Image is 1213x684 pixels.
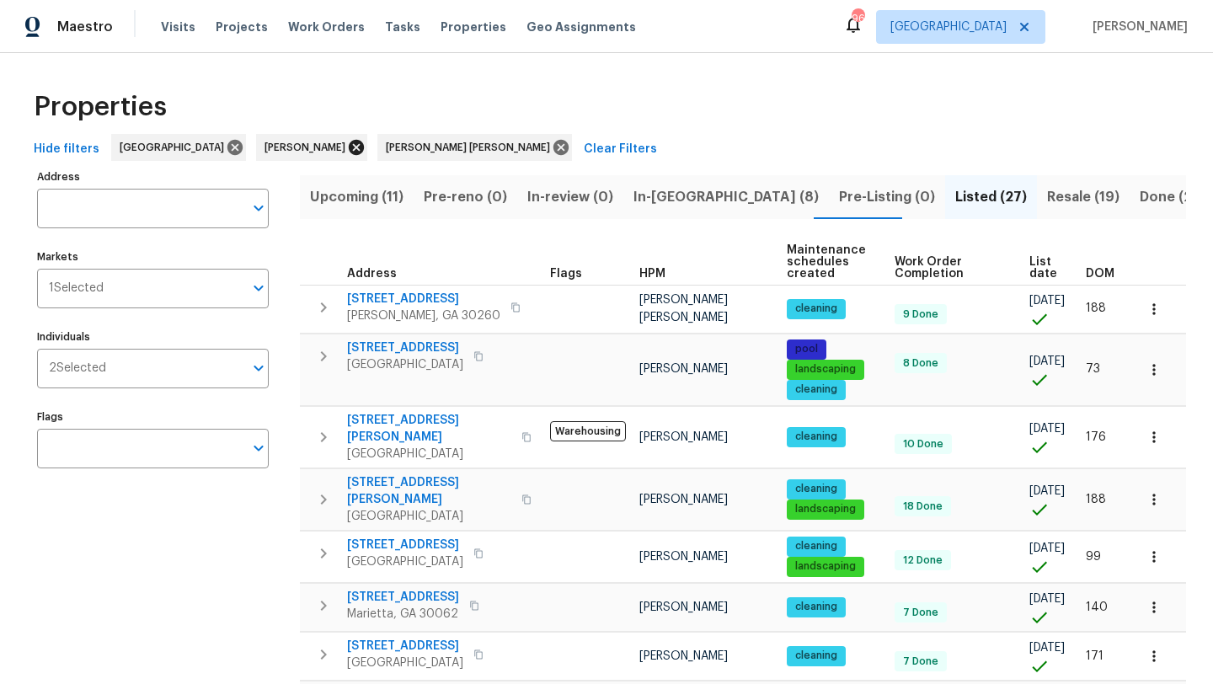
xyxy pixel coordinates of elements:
span: 8 Done [896,356,945,371]
span: Properties [34,99,167,115]
span: [DATE] [1029,295,1065,307]
span: cleaning [788,302,844,316]
span: 73 [1086,363,1100,375]
span: Listed (27) [955,185,1027,209]
span: [PERSON_NAME] [639,431,728,443]
div: [PERSON_NAME] [PERSON_NAME] [377,134,572,161]
span: 7 Done [896,606,945,620]
span: landscaping [788,362,863,377]
span: 1 Selected [49,281,104,296]
label: Flags [37,412,269,422]
span: [STREET_ADDRESS][PERSON_NAME] [347,474,511,508]
span: [GEOGRAPHIC_DATA] [347,508,511,525]
span: 9 Done [896,307,945,322]
span: [PERSON_NAME] [639,551,728,563]
div: 96 [852,10,863,27]
span: [STREET_ADDRESS] [347,291,500,307]
span: DOM [1086,268,1114,280]
span: [STREET_ADDRESS] [347,537,463,553]
span: Pre-Listing (0) [839,185,935,209]
span: Work Orders [288,19,365,35]
span: [GEOGRAPHIC_DATA] [347,356,463,373]
button: Open [247,436,270,460]
span: [STREET_ADDRESS] [347,339,463,356]
span: landscaping [788,502,863,516]
span: cleaning [788,539,844,553]
span: Geo Assignments [526,19,636,35]
span: 171 [1086,650,1103,662]
div: [GEOGRAPHIC_DATA] [111,134,246,161]
span: Resale (19) [1047,185,1119,209]
button: Hide filters [27,134,106,165]
span: 2 Selected [49,361,106,376]
span: Pre-reno (0) [424,185,507,209]
span: Maintenance schedules created [787,244,866,280]
button: Clear Filters [577,134,664,165]
span: [PERSON_NAME] [639,650,728,662]
span: Flags [550,268,582,280]
label: Markets [37,252,269,262]
span: [PERSON_NAME] [265,139,352,156]
span: 10 Done [896,437,950,452]
span: Marietta, GA 30062 [347,606,459,623]
span: [DATE] [1029,485,1065,497]
span: [PERSON_NAME] [PERSON_NAME] [639,294,728,323]
button: Open [247,356,270,380]
span: Visits [161,19,195,35]
span: 18 Done [896,500,949,514]
span: [GEOGRAPHIC_DATA] [347,553,463,570]
span: [PERSON_NAME] [639,601,728,613]
span: 140 [1086,601,1108,613]
button: Open [247,276,270,300]
span: [PERSON_NAME], GA 30260 [347,307,500,324]
span: cleaning [788,649,844,663]
div: [PERSON_NAME] [256,134,367,161]
span: 7 Done [896,655,945,669]
span: Hide filters [34,139,99,160]
span: [DATE] [1029,355,1065,367]
span: landscaping [788,559,863,574]
span: Work Order Completion [895,256,1001,280]
span: 176 [1086,431,1106,443]
label: Address [37,172,269,182]
span: Maestro [57,19,113,35]
span: [GEOGRAPHIC_DATA] [890,19,1007,35]
span: pool [788,342,825,356]
span: 188 [1086,494,1106,505]
button: Open [247,196,270,220]
label: Individuals [37,332,269,342]
span: 12 Done [896,553,949,568]
span: [PERSON_NAME] [639,494,728,505]
span: cleaning [788,382,844,397]
span: [PERSON_NAME] [639,363,728,375]
span: HPM [639,268,665,280]
span: [PERSON_NAME] [PERSON_NAME] [386,139,557,156]
span: Properties [441,19,506,35]
span: Projects [216,19,268,35]
span: [DATE] [1029,423,1065,435]
span: Clear Filters [584,139,657,160]
span: cleaning [788,600,844,614]
span: Warehousing [550,421,626,441]
span: [STREET_ADDRESS] [347,638,463,655]
span: 188 [1086,302,1106,314]
span: [STREET_ADDRESS] [347,589,459,606]
span: Upcoming (11) [310,185,403,209]
span: 99 [1086,551,1101,563]
span: cleaning [788,482,844,496]
span: [DATE] [1029,642,1065,654]
span: [STREET_ADDRESS][PERSON_NAME] [347,412,511,446]
span: [GEOGRAPHIC_DATA] [347,446,511,462]
span: [GEOGRAPHIC_DATA] [347,655,463,671]
span: Address [347,268,397,280]
span: List date [1029,256,1057,280]
span: Tasks [385,21,420,33]
span: In-review (0) [527,185,613,209]
span: [PERSON_NAME] [1086,19,1188,35]
span: [GEOGRAPHIC_DATA] [120,139,231,156]
span: In-[GEOGRAPHIC_DATA] (8) [633,185,819,209]
span: [DATE] [1029,593,1065,605]
span: [DATE] [1029,542,1065,554]
span: cleaning [788,430,844,444]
